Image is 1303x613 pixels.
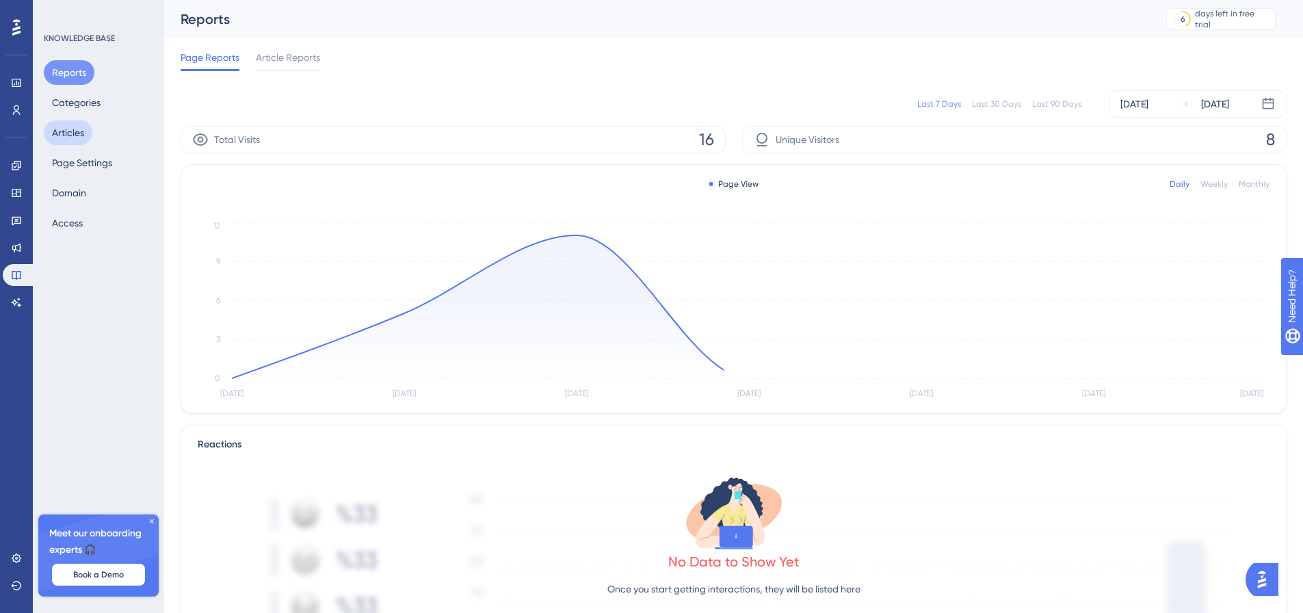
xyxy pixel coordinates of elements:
[1170,179,1189,190] div: Daily
[213,221,220,231] tspan: 12
[216,335,220,344] tspan: 3
[1201,96,1229,112] div: [DATE]
[214,131,260,148] span: Total Visits
[1082,389,1105,398] tspan: [DATE]
[215,374,220,383] tspan: 0
[44,181,94,205] button: Domain
[220,389,244,398] tspan: [DATE]
[44,60,94,85] button: Reports
[1239,179,1269,190] div: Monthly
[49,525,148,558] span: Meet our onboarding experts 🎧
[198,436,1269,453] div: Reactions
[1266,129,1275,151] span: 8
[393,389,416,398] tspan: [DATE]
[52,564,145,586] button: Book a Demo
[32,3,85,20] span: Need Help?
[1032,99,1081,109] div: Last 90 Days
[699,129,714,151] span: 16
[910,389,933,398] tspan: [DATE]
[181,49,239,66] span: Page Reports
[256,49,320,66] span: Article Reports
[181,10,1132,29] div: Reports
[1200,179,1228,190] div: Weekly
[1195,8,1271,30] div: days left in free trial
[668,552,800,571] div: No Data to Show Yet
[776,131,839,148] span: Unique Visitors
[917,99,961,109] div: Last 7 Days
[737,389,761,398] tspan: [DATE]
[972,99,1021,109] div: Last 30 Days
[1120,96,1148,112] div: [DATE]
[73,569,124,580] span: Book a Demo
[44,120,92,145] button: Articles
[607,581,860,597] p: Once you start getting interactions, they will be listed here
[1246,559,1287,600] iframe: UserGuiding AI Assistant Launcher
[44,151,120,175] button: Page Settings
[1181,14,1185,25] div: 6
[1240,389,1263,398] tspan: [DATE]
[44,90,109,115] button: Categories
[565,389,588,398] tspan: [DATE]
[216,296,220,305] tspan: 6
[44,211,91,235] button: Access
[709,179,759,190] div: Page View
[44,33,115,44] div: KNOWLEDGE BASE
[216,257,220,266] tspan: 9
